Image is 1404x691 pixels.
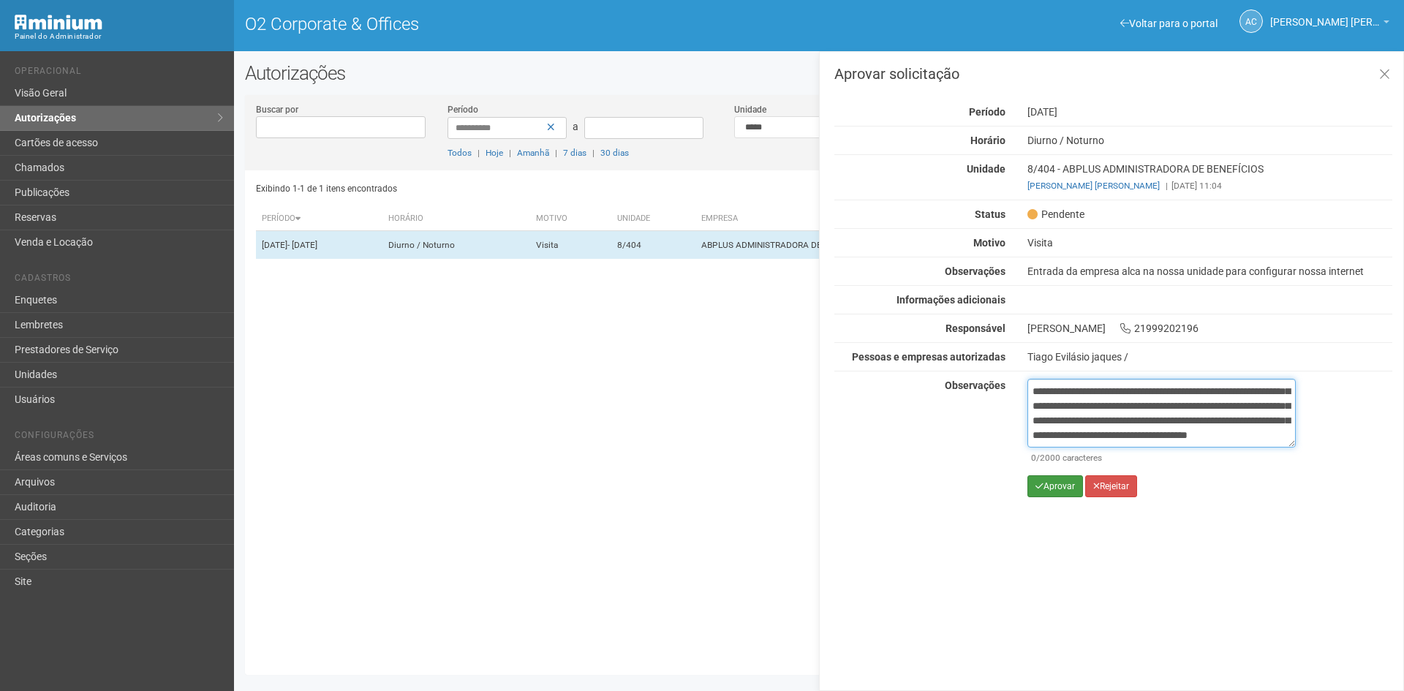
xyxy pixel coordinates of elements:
div: Painel do Administrador [15,30,223,43]
span: | [478,148,480,158]
a: AC [1239,10,1263,33]
span: Ana Carla de Carvalho Silva [1270,2,1380,28]
strong: Informações adicionais [897,294,1005,306]
div: Exibindo 1-1 de 1 itens encontrados [256,178,815,200]
a: Voltar para o portal [1120,18,1218,29]
strong: Horário [970,135,1005,146]
a: [PERSON_NAME] [PERSON_NAME] [1270,18,1389,30]
div: Entrada da empresa alca na nossa unidade para configurar nossa internet [1016,265,1403,278]
span: - [DATE] [287,240,317,250]
strong: Observações [945,380,1005,391]
span: a [573,121,578,132]
strong: Responsável [946,322,1005,334]
div: Tiago Evilásio jaques / [1027,350,1392,363]
button: Rejeitar [1085,475,1137,497]
a: Todos [448,148,472,158]
span: 0 [1031,453,1036,463]
div: /2000 caracteres [1031,451,1292,464]
strong: Pessoas e empresas autorizadas [852,351,1005,363]
strong: Motivo [973,237,1005,249]
a: Amanhã [517,148,549,158]
a: Fechar [1370,59,1400,91]
strong: Observações [945,265,1005,277]
div: 8/404 - ABPLUS ADMINISTRADORA DE BENEFÍCIOS [1016,162,1403,192]
label: Buscar por [256,103,298,116]
strong: Unidade [967,163,1005,175]
h3: Aprovar solicitação [834,67,1392,81]
li: Cadastros [15,273,223,288]
div: Diurno / Noturno [1016,134,1403,147]
th: Empresa [695,207,1038,231]
span: | [592,148,595,158]
td: ABPLUS ADMINISTRADORA DE BENEFÍCIOS [695,231,1038,260]
li: Operacional [15,66,223,81]
span: Pendente [1027,208,1084,221]
label: Período [448,103,478,116]
th: Período [256,207,382,231]
th: Unidade [611,207,695,231]
div: [DATE] [1016,105,1403,118]
button: Aprovar [1027,475,1083,497]
th: Motivo [530,207,611,231]
td: 8/404 [611,231,695,260]
strong: Período [969,106,1005,118]
img: Minium [15,15,102,30]
td: Visita [530,231,611,260]
label: Unidade [734,103,766,116]
h2: Autorizações [245,62,1393,84]
span: | [1166,181,1168,191]
a: 7 dias [563,148,586,158]
div: [PERSON_NAME] 21999202196 [1016,322,1403,335]
th: Horário [382,207,530,231]
td: [DATE] [256,231,382,260]
td: Diurno / Noturno [382,231,530,260]
li: Configurações [15,430,223,445]
span: | [555,148,557,158]
div: Visita [1016,236,1403,249]
a: 30 dias [600,148,629,158]
span: | [509,148,511,158]
a: Hoje [486,148,503,158]
div: [DATE] 11:04 [1027,179,1392,192]
a: [PERSON_NAME] [PERSON_NAME] [1027,181,1160,191]
strong: Status [975,208,1005,220]
h1: O2 Corporate & Offices [245,15,808,34]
